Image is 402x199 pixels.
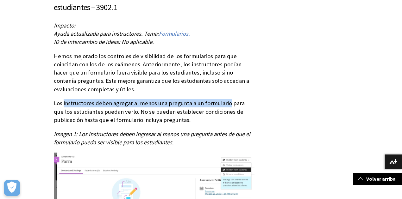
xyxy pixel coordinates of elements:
font: Imagen 1: Los instructores deben ingresar al menos una pregunta antes de que el formulario pueda ... [54,130,250,146]
font: Ayuda actualizada para instructores. Tema: [54,30,159,37]
font: ID de intercambio de ideas: No aplicable. [54,38,154,45]
font: Impacto: [54,22,76,29]
font: Hemos mejorado los controles de visibilidad de los formularios para que coincidan con los de los ... [54,52,249,93]
font: Volver arriba [366,176,396,182]
a: Volver arriba [353,173,402,185]
font: Los instructores deben agregar al menos una pregunta a un formulario para que los estudiantes pue... [54,99,245,123]
font: Formularios. [159,30,190,37]
a: Formularios. [159,30,190,38]
button: Abrir preferencias [4,180,20,196]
